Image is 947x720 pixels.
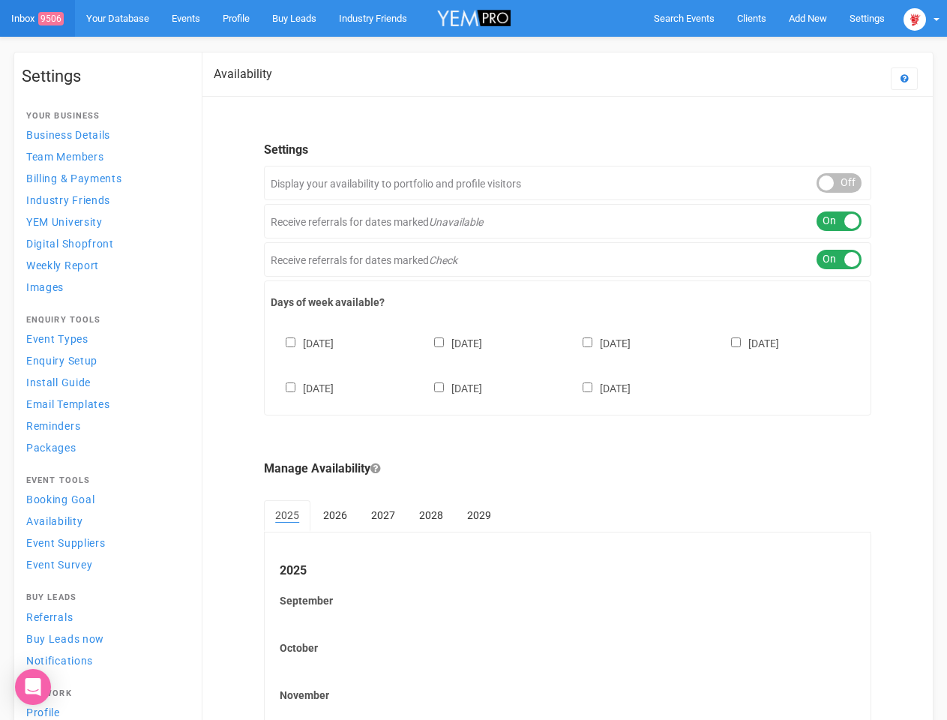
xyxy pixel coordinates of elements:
[26,151,103,163] span: Team Members
[26,333,88,345] span: Event Types
[26,493,94,505] span: Booking Goal
[904,8,926,31] img: open-uri20250107-2-1pbi2ie
[22,394,187,414] a: Email Templates
[568,334,631,351] label: [DATE]
[22,350,187,370] a: Enquiry Setup
[22,554,187,574] a: Event Survey
[456,500,502,530] a: 2029
[716,334,779,351] label: [DATE]
[22,124,187,145] a: Business Details
[583,382,592,392] input: [DATE]
[26,172,122,184] span: Billing & Payments
[789,13,827,24] span: Add New
[26,476,182,485] h4: Event Tools
[26,593,182,602] h4: Buy Leads
[22,168,187,188] a: Billing & Payments
[419,379,482,396] label: [DATE]
[22,146,187,166] a: Team Members
[22,489,187,509] a: Booking Goal
[214,67,272,81] h2: Availability
[26,316,182,325] h4: Enquiry Tools
[271,295,865,310] label: Days of week available?
[286,382,295,392] input: [DATE]
[408,500,454,530] a: 2028
[26,112,182,121] h4: Your Business
[26,376,91,388] span: Install Guide
[22,511,187,531] a: Availability
[26,537,106,549] span: Event Suppliers
[434,337,444,347] input: [DATE]
[271,379,334,396] label: [DATE]
[22,437,187,457] a: Packages
[22,67,187,85] h1: Settings
[15,669,51,705] div: Open Intercom Messenger
[26,655,93,667] span: Notifications
[26,442,76,454] span: Packages
[22,372,187,392] a: Install Guide
[26,216,103,228] span: YEM University
[26,420,80,432] span: Reminders
[26,689,182,698] h4: Network
[264,142,871,159] legend: Settings
[312,500,358,530] a: 2026
[26,129,110,141] span: Business Details
[280,562,856,580] legend: 2025
[271,334,334,351] label: [DATE]
[26,398,110,410] span: Email Templates
[280,593,856,608] label: September
[264,242,871,277] div: Receive referrals for dates marked
[286,337,295,347] input: [DATE]
[26,238,114,250] span: Digital Shopfront
[22,607,187,627] a: Referrals
[429,254,457,266] em: Check
[22,628,187,649] a: Buy Leads now
[264,166,871,200] div: Display your availability to portfolio and profile visitors
[264,460,871,478] legend: Manage Availability
[434,382,444,392] input: [DATE]
[38,12,64,25] span: 9506
[22,328,187,349] a: Event Types
[264,500,310,532] a: 2025
[568,379,631,396] label: [DATE]
[654,13,715,24] span: Search Events
[22,277,187,297] a: Images
[26,259,99,271] span: Weekly Report
[280,688,856,703] label: November
[360,500,406,530] a: 2027
[26,281,64,293] span: Images
[22,211,187,232] a: YEM University
[737,13,766,24] span: Clients
[22,255,187,275] a: Weekly Report
[22,190,187,210] a: Industry Friends
[731,337,741,347] input: [DATE]
[264,204,871,238] div: Receive referrals for dates marked
[280,640,856,655] label: October
[22,650,187,670] a: Notifications
[22,233,187,253] a: Digital Shopfront
[22,532,187,553] a: Event Suppliers
[26,515,82,527] span: Availability
[419,334,482,351] label: [DATE]
[429,216,483,228] em: Unavailable
[22,415,187,436] a: Reminders
[583,337,592,347] input: [DATE]
[26,559,92,571] span: Event Survey
[26,355,97,367] span: Enquiry Setup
